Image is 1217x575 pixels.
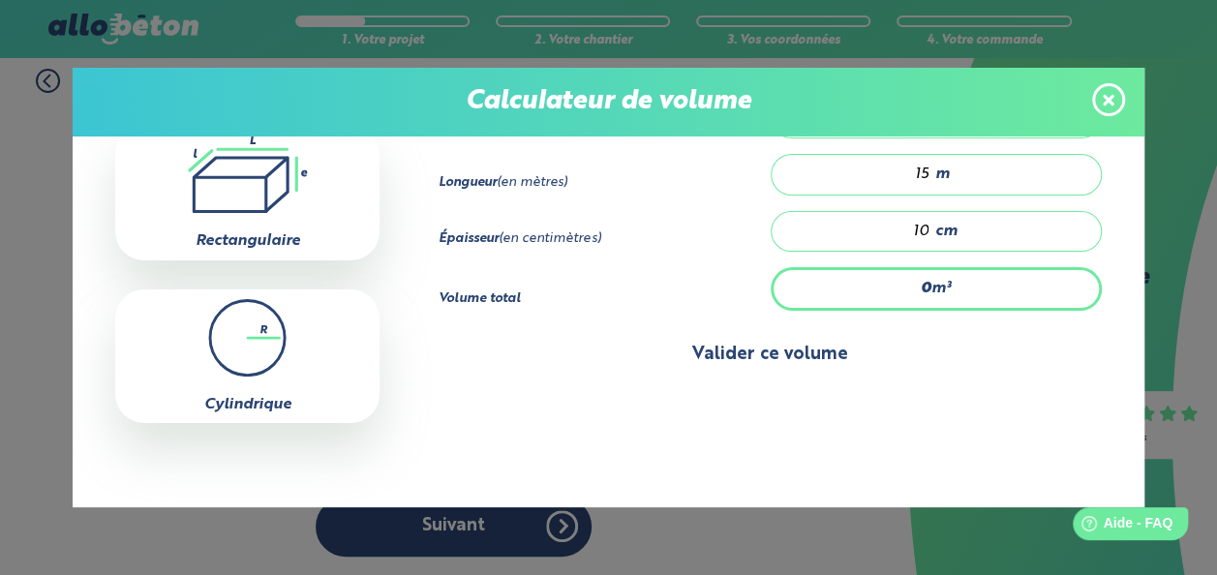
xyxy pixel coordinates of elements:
div: (en mètres) [439,175,770,191]
iframe: Help widget launcher [1045,499,1196,554]
input: 0 [791,222,930,241]
strong: 0 [921,281,931,296]
strong: Volume total [439,292,521,305]
p: Calculateur de volume [92,87,1125,117]
input: 0 [791,165,930,184]
label: Cylindrique [204,397,291,412]
span: cm [935,223,958,240]
label: Rectangulaire [196,233,300,249]
div: (en centimètres) [439,231,770,247]
strong: Longueur [439,176,497,189]
strong: Épaisseur [439,232,499,245]
div: m³ [771,267,1102,310]
span: m [935,166,950,183]
button: Valider ce volume [439,330,1101,379]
